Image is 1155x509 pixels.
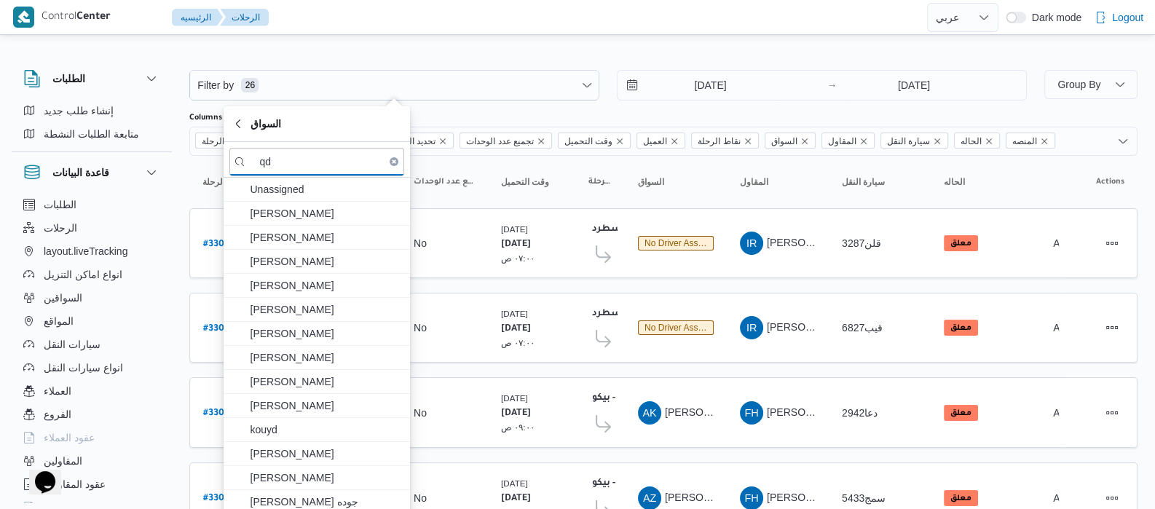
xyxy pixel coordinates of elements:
[17,286,166,309] button: السواقين
[1026,12,1081,23] span: Dark mode
[880,133,948,149] span: سيارة النقل
[250,115,280,133] span: السواق
[821,133,875,149] span: المقاول
[859,137,868,146] button: Remove المقاول from selection in this group
[202,176,234,188] span: رقم الرحلة; Sorted in descending order
[842,492,886,504] span: سمج5433
[944,235,978,251] span: معلق
[501,393,528,403] small: [DATE]
[250,301,401,318] span: [PERSON_NAME]
[740,232,763,255] div: Ibrahem Rmdhan Ibrahem Athman AbobIsha
[1053,322,1082,334] span: Admin
[44,406,71,423] span: الفروع
[44,382,71,400] span: العملاء
[1057,79,1100,90] span: Group By
[740,316,763,339] div: Ibrahem Rmdhan Ibrahem Athman AbobIsha
[466,133,534,149] span: تجميع عدد الوحدات
[44,476,106,493] span: عقود المقاولين
[203,324,237,334] b: # 330751
[592,224,675,234] b: فرونت دور مسطرد
[1053,237,1082,249] span: Admin
[638,236,714,250] span: No Driver Assigned
[592,393,741,403] b: مخزن فرونت دور الاسكندرية - بيكو
[44,359,123,376] span: انواع سيارات النقل
[740,401,763,425] div: Ftha Hassan Jlal Abo Alhassan Shrkah Trabo
[44,452,82,470] span: المقاولين
[765,133,816,149] span: السواق
[414,176,475,188] span: تجميع عدد الوحدات
[1044,70,1138,99] button: Group By
[1006,133,1055,149] span: المنصه
[44,102,114,119] span: إنشاء طلب جديد
[746,232,757,255] span: IR
[241,78,259,92] span: 26 available filters
[767,491,875,502] span: [PERSON_NAME]ه تربو
[438,137,447,146] button: Remove تحديد النطاق الجغرافى from selection in this group
[632,170,720,194] button: السواق
[250,181,401,198] span: Unassigned
[414,237,427,250] div: No
[414,321,427,334] div: No
[501,409,531,419] b: [DATE]
[944,176,965,188] span: الحاله
[52,70,85,87] h3: الطلبات
[842,176,885,188] span: سيارة النقل
[17,449,166,473] button: المقاولين
[501,324,531,334] b: [DATE]
[1117,135,1129,147] button: Open list of options
[644,238,720,248] span: No driver assigned
[17,99,166,122] button: إنشاء طلب جديد
[938,170,1033,194] button: الحاله
[1089,3,1149,32] button: Logout
[670,137,679,146] button: Remove العميل from selection in this group
[836,170,923,194] button: سيارة النقل
[44,125,139,143] span: متابعة الطلبات النشطة
[44,289,82,307] span: السواقين
[172,9,223,26] button: الرئيسيه
[17,403,166,426] button: الفروع
[17,473,166,496] button: عقود المقاولين
[1100,232,1124,255] button: Actions
[17,263,166,286] button: انواع اماكن التنزيل
[414,492,427,505] div: No
[642,401,656,425] span: AK
[250,373,401,390] span: [PERSON_NAME]
[842,71,987,100] input: Press the down key to open a popover containing a calendar.
[950,409,971,418] b: معلق
[537,137,545,146] button: Remove تجميع عدد الوحدات from selection in this group
[250,445,401,462] span: [PERSON_NAME]
[643,133,667,149] span: العميل
[203,409,238,419] b: # 330677
[638,320,714,335] span: No Driver Assigned
[189,112,222,124] label: Columns
[17,426,166,449] button: عقود العملاء
[250,397,401,414] span: [PERSON_NAME]
[501,422,535,432] small: ٠٩:٠٠ ص
[767,237,969,248] span: [PERSON_NAME][DATE] [PERSON_NAME]
[618,71,783,100] input: Press the down key to open a popover containing a calendar.
[691,133,758,149] span: نقاط الرحلة
[250,253,401,270] span: [PERSON_NAME]
[501,176,549,188] span: وقت التحميل
[44,266,122,283] span: انواع اماكن التنزيل
[390,157,398,166] button: Clear input
[12,99,172,151] div: الطلبات
[250,325,401,342] span: [PERSON_NAME]
[767,406,875,417] span: [PERSON_NAME]ه تربو
[950,494,971,503] b: معلق
[203,318,237,338] a: #330751
[17,240,166,263] button: layout.liveTracking
[767,321,969,333] span: [PERSON_NAME][DATE] [PERSON_NAME]
[665,491,749,502] span: [PERSON_NAME]
[1053,407,1082,419] span: Admin
[202,133,241,149] span: رقم الرحلة
[501,338,535,347] small: ٠٧:٠٠ ص
[52,164,109,181] h3: قاعدة البيانات
[771,133,797,149] span: السواق
[44,196,76,213] span: الطلبات
[985,137,993,146] button: Remove الحاله from selection in this group
[1053,492,1082,504] span: Admin
[17,193,166,216] button: الطلبات
[827,80,837,90] div: →
[1040,137,1049,146] button: Remove المنصه from selection in this group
